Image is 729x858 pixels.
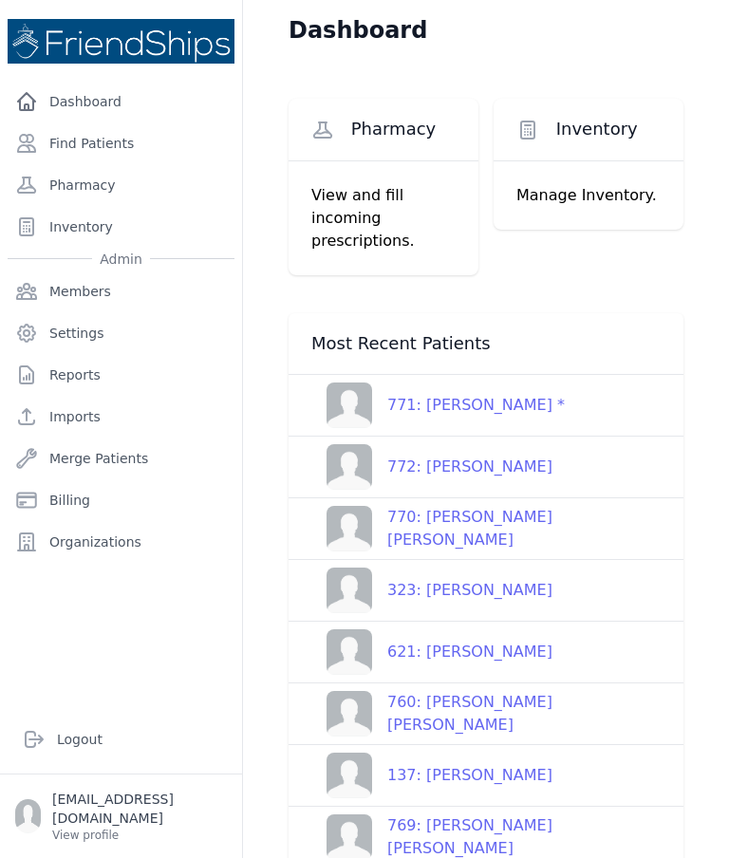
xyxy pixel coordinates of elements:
[311,629,552,675] a: 621: [PERSON_NAME]
[8,439,234,477] a: Merge Patients
[556,118,638,140] span: Inventory
[311,506,676,551] a: 770: [PERSON_NAME] [PERSON_NAME]
[8,83,234,121] a: Dashboard
[8,208,234,246] a: Inventory
[15,720,227,758] a: Logout
[52,790,227,828] p: [EMAIL_ADDRESS][DOMAIN_NAME]
[289,15,427,46] h1: Dashboard
[372,641,552,663] div: 621: [PERSON_NAME]
[311,184,456,252] p: View and fill incoming prescriptions.
[372,506,676,551] div: 770: [PERSON_NAME] [PERSON_NAME]
[311,332,491,355] span: Most Recent Patients
[52,828,227,843] p: View profile
[372,394,565,417] div: 771: [PERSON_NAME] *
[8,19,234,64] img: Medical Missions EMR
[8,398,234,436] a: Imports
[327,506,372,551] img: person-242608b1a05df3501eefc295dc1bc67a.jpg
[327,382,372,428] img: person-242608b1a05df3501eefc295dc1bc67a.jpg
[516,184,661,207] p: Manage Inventory.
[8,166,234,204] a: Pharmacy
[8,356,234,394] a: Reports
[372,691,676,737] div: 760: [PERSON_NAME] [PERSON_NAME]
[372,579,552,602] div: 323: [PERSON_NAME]
[8,314,234,352] a: Settings
[327,444,372,490] img: person-242608b1a05df3501eefc295dc1bc67a.jpg
[15,790,227,843] a: [EMAIL_ADDRESS][DOMAIN_NAME] View profile
[8,124,234,162] a: Find Patients
[311,382,565,428] a: 771: [PERSON_NAME] *
[372,456,552,478] div: 772: [PERSON_NAME]
[494,99,683,275] a: Inventory Manage Inventory.
[8,481,234,519] a: Billing
[8,523,234,561] a: Organizations
[327,629,372,675] img: person-242608b1a05df3501eefc295dc1bc67a.jpg
[311,753,552,798] a: 137: [PERSON_NAME]
[351,118,437,140] span: Pharmacy
[372,764,552,787] div: 137: [PERSON_NAME]
[327,753,372,798] img: person-242608b1a05df3501eefc295dc1bc67a.jpg
[92,250,150,269] span: Admin
[327,691,372,737] img: person-242608b1a05df3501eefc295dc1bc67a.jpg
[311,444,552,490] a: 772: [PERSON_NAME]
[311,568,552,613] a: 323: [PERSON_NAME]
[311,691,676,737] a: 760: [PERSON_NAME] [PERSON_NAME]
[327,568,372,613] img: person-242608b1a05df3501eefc295dc1bc67a.jpg
[8,272,234,310] a: Members
[289,99,478,275] a: Pharmacy View and fill incoming prescriptions.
